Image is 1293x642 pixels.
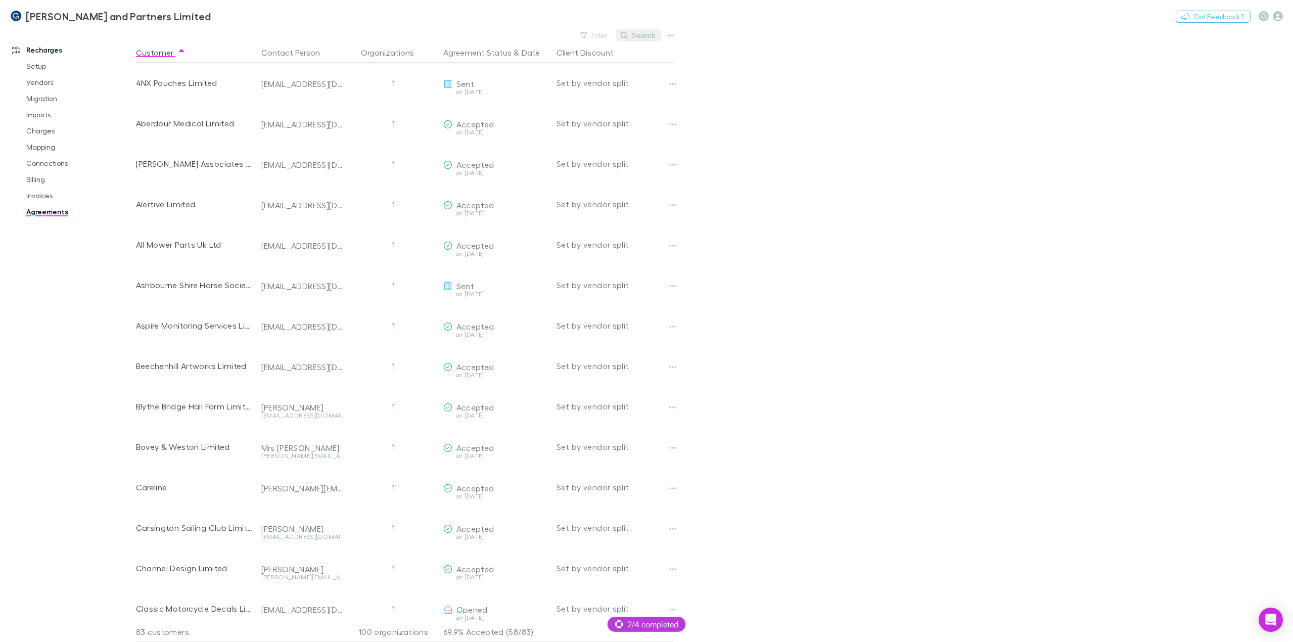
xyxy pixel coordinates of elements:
span: Accepted [456,402,494,412]
div: [EMAIL_ADDRESS][DOMAIN_NAME] [261,79,344,89]
span: Sent [456,79,474,88]
div: Set by vendor split [557,184,674,224]
div: Set by vendor split [557,588,674,629]
span: Accepted [456,524,494,533]
div: 1 [348,144,439,184]
a: Mapping [16,139,142,155]
a: [PERSON_NAME] and Partners Limited [4,4,217,28]
div: on [DATE] [443,534,548,540]
div: 1 [348,305,439,346]
span: Accepted [456,443,494,452]
div: [EMAIL_ADDRESS][DOMAIN_NAME] [261,605,344,615]
div: & [443,42,548,63]
div: Aberdour Medical Limited [136,103,253,144]
a: Setup [16,58,142,74]
button: Agreement Status [443,42,512,63]
div: on [DATE] [443,453,548,459]
div: 1 [348,386,439,427]
div: 1 [348,346,439,386]
button: Client Discount [557,42,626,63]
div: on [DATE] [443,615,548,621]
button: Got Feedback? [1176,11,1251,23]
a: Agreements [16,204,142,220]
button: Date [522,42,540,63]
div: Ashbourne Shire Horse Society [136,265,253,305]
div: on [DATE] [443,332,548,338]
div: [EMAIL_ADDRESS][DOMAIN_NAME] [261,362,344,372]
div: Set by vendor split [557,427,674,467]
div: Aspire Monitoring Services Limited [136,305,253,346]
div: 1 [348,224,439,265]
div: on [DATE] [443,89,548,95]
div: [EMAIL_ADDRESS][DOMAIN_NAME] [261,412,344,419]
button: Customer [136,42,186,63]
span: Accepted [456,322,494,331]
div: Set by vendor split [557,386,674,427]
a: Migration [16,90,142,107]
a: Charges [16,123,142,139]
span: Accepted [456,362,494,372]
div: [EMAIL_ADDRESS][DOMAIN_NAME] [261,241,344,251]
div: on [DATE] [443,412,548,419]
span: Accepted [456,483,494,493]
div: [EMAIL_ADDRESS][DOMAIN_NAME] [261,160,344,170]
a: Connections [16,155,142,171]
h3: [PERSON_NAME] and Partners Limited [26,10,211,22]
a: Billing [16,171,142,188]
div: on [DATE] [443,574,548,580]
div: Careline [136,467,253,508]
div: [PERSON_NAME] [261,402,344,412]
div: [PERSON_NAME] [261,524,344,534]
span: Accepted [456,564,494,574]
span: Accepted [456,241,494,250]
div: [PERSON_NAME] Associates Limited [136,144,253,184]
div: Set by vendor split [557,63,674,103]
div: Mrs [PERSON_NAME] [261,443,344,453]
div: Set by vendor split [557,265,674,305]
div: [PERSON_NAME] [261,564,344,574]
div: 1 [348,508,439,548]
span: Sent [456,281,474,291]
div: Blythe Bridge Hall Farm Limited [136,386,253,427]
div: [EMAIL_ADDRESS][DOMAIN_NAME] [261,281,344,291]
div: on [DATE] [443,493,548,499]
div: 1 [348,588,439,629]
div: 1 [348,103,439,144]
div: All Mower Parts Uk Ltd [136,224,253,265]
div: [EMAIL_ADDRESS][DOMAIN_NAME] [261,322,344,332]
a: Imports [16,107,142,123]
div: 1 [348,184,439,224]
button: Filter [575,29,614,41]
div: Alertive Limited [136,184,253,224]
button: Organizations [361,42,426,63]
span: Opened [456,605,488,614]
div: 1 [348,548,439,588]
div: [PERSON_NAME][EMAIL_ADDRESS][DOMAIN_NAME] [261,483,344,493]
span: Accepted [456,119,494,129]
div: 1 [348,427,439,467]
div: Bovey & Weston Limited [136,427,253,467]
div: Set by vendor split [557,305,674,346]
div: on [DATE] [443,210,548,216]
div: on [DATE] [443,372,548,378]
p: 69.9% Accepted (58/83) [443,622,548,641]
div: 1 [348,467,439,508]
div: Set by vendor split [557,224,674,265]
a: Vendors [16,74,142,90]
div: on [DATE] [443,291,548,297]
div: Set by vendor split [557,467,674,508]
div: Channel Design Limited [136,548,253,588]
div: 1 [348,265,439,305]
div: Beechenhill Artworks Limited [136,346,253,386]
div: 100 organizations [348,622,439,642]
button: Search [616,29,662,41]
a: Recharges [2,42,142,58]
div: Carsington Sailing Club Limited [136,508,253,548]
div: on [DATE] [443,251,548,257]
div: Set by vendor split [557,144,674,184]
div: Classic Motorcycle Decals Limited [136,588,253,629]
div: [EMAIL_ADDRESS][DOMAIN_NAME] [261,119,344,129]
div: on [DATE] [443,170,548,176]
span: Accepted [456,160,494,169]
button: Contact Person [261,42,332,63]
